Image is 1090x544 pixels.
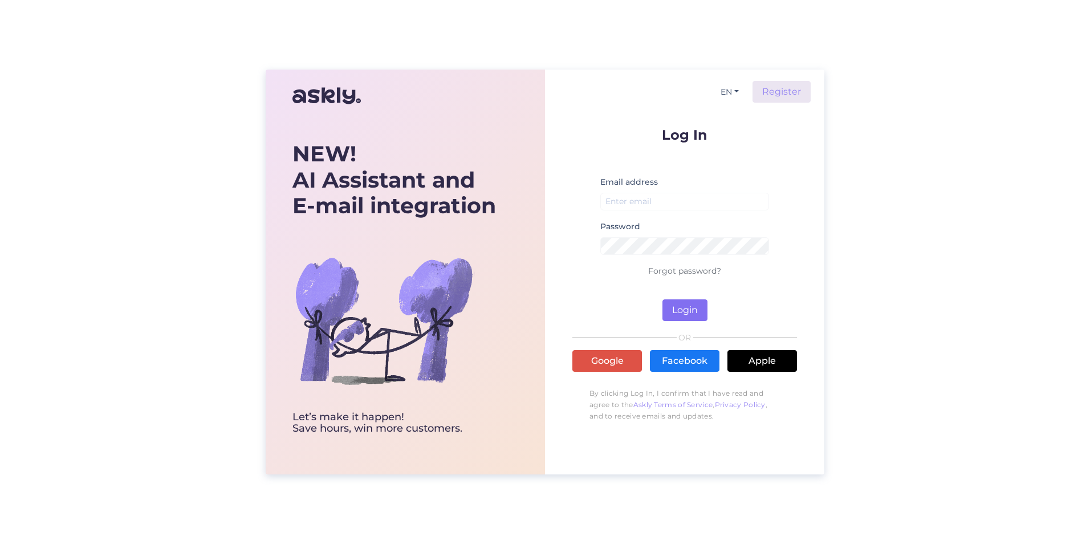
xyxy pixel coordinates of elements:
[572,128,797,142] p: Log In
[600,176,658,188] label: Email address
[292,140,356,167] b: NEW!
[572,382,797,428] p: By clicking Log In, I confirm that I have read and agree to the , , and to receive emails and upd...
[292,229,475,412] img: bg-askly
[633,400,713,409] a: Askly Terms of Service
[600,221,640,233] label: Password
[677,334,693,342] span: OR
[715,400,766,409] a: Privacy Policy
[292,82,361,109] img: Askly
[648,266,721,276] a: Forgot password?
[600,193,769,210] input: Enter email
[716,84,743,100] button: EN
[292,412,496,435] div: Let’s make it happen! Save hours, win more customers.
[572,350,642,372] a: Google
[650,350,719,372] a: Facebook
[753,81,811,103] a: Register
[727,350,797,372] a: Apple
[662,299,707,321] button: Login
[292,141,496,219] div: AI Assistant and E-mail integration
